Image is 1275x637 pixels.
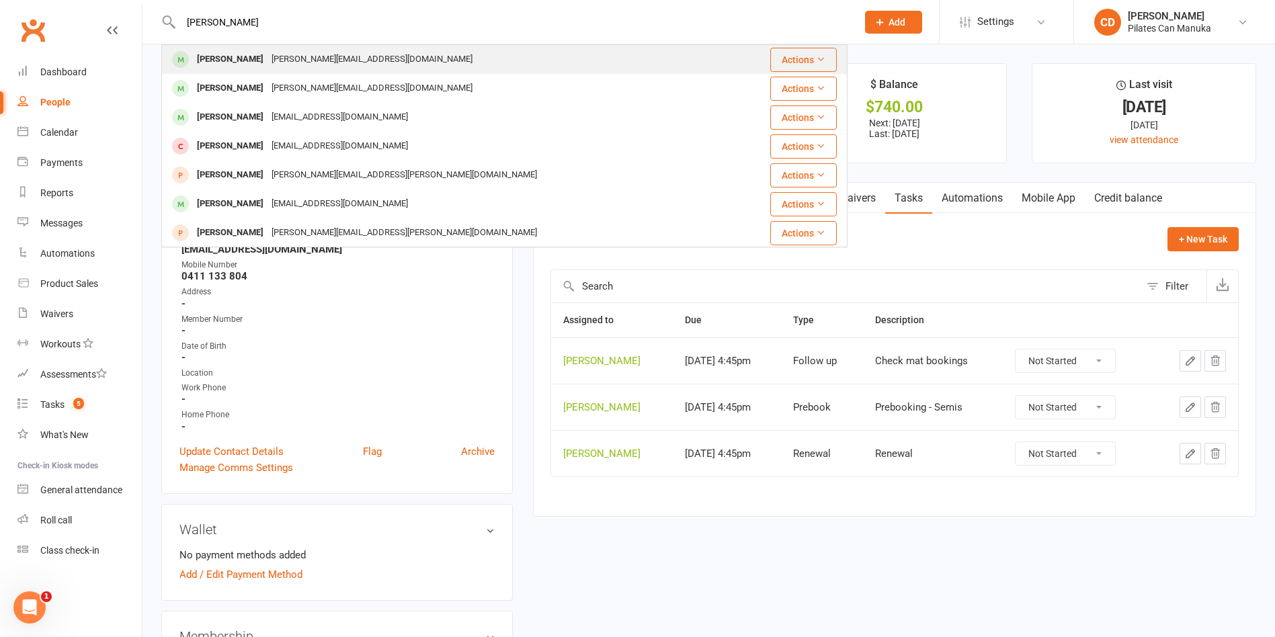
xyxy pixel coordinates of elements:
h3: Wallet [179,522,495,537]
a: Reports [17,178,142,208]
div: Follow up [793,355,850,367]
a: Automations [17,239,142,269]
div: Member Number [181,313,495,326]
div: CD [1094,9,1121,36]
div: [PERSON_NAME] [1128,10,1211,22]
a: Assessments [17,359,142,390]
span: Add [889,17,905,28]
button: Actions [770,105,837,130]
button: Actions [770,77,837,101]
a: What's New [17,420,142,450]
a: Product Sales [17,269,142,299]
div: Workouts [40,339,81,349]
a: Calendar [17,118,142,148]
div: Prebooking - Semis [875,402,991,413]
p: Next: [DATE] Last: [DATE] [795,118,994,139]
button: Actions [770,192,837,216]
div: [PERSON_NAME] [193,223,268,243]
div: Renewal [793,448,850,460]
a: Manage Comms Settings [179,460,293,476]
input: Search [551,270,1140,302]
div: Product Sales [40,278,98,289]
strong: 0411 133 804 [181,270,495,282]
a: Add / Edit Payment Method [179,566,302,583]
button: Actions [770,48,837,72]
a: Workouts [17,329,142,359]
div: Waivers [40,308,73,319]
div: [PERSON_NAME][EMAIL_ADDRESS][DOMAIN_NAME] [268,50,477,69]
input: Search... [177,13,848,32]
div: [PERSON_NAME] [563,448,661,460]
span: 5 [73,398,84,409]
div: [PERSON_NAME] [193,194,268,214]
li: No payment methods added [179,547,495,563]
a: Tasks 5 [17,390,142,420]
div: [PERSON_NAME] [193,108,268,127]
th: Type [781,303,862,337]
div: Check mat bookings [875,355,991,367]
strong: - [181,325,495,337]
div: People [40,97,71,108]
a: Dashboard [17,57,142,87]
div: Roll call [40,515,72,525]
div: [DATE] 4:45pm [685,355,769,367]
a: Waivers [829,183,885,214]
strong: - [181,351,495,364]
div: [EMAIL_ADDRESS][DOMAIN_NAME] [268,108,412,127]
div: Prebook [793,402,850,413]
a: General attendance kiosk mode [17,475,142,505]
div: Location [181,367,495,380]
div: Work Phone [181,382,495,394]
button: + New Task [1167,227,1239,251]
a: Update Contact Details [179,443,284,460]
button: Add [865,11,922,34]
div: Last visit [1116,76,1172,100]
div: [DATE] [1044,118,1243,132]
div: Date of Birth [181,340,495,353]
a: Flag [363,443,382,460]
strong: - [181,298,495,310]
strong: - [181,393,495,405]
div: [DATE] [1044,100,1243,114]
a: Class kiosk mode [17,536,142,566]
div: What's New [40,429,89,440]
a: Archive [461,443,495,460]
div: [PERSON_NAME][EMAIL_ADDRESS][DOMAIN_NAME] [268,79,477,98]
div: Calendar [40,127,78,138]
div: Address [181,286,495,298]
div: [PERSON_NAME] [193,79,268,98]
a: Payments [17,148,142,178]
div: [PERSON_NAME] [193,136,268,156]
div: [EMAIL_ADDRESS][DOMAIN_NAME] [268,194,412,214]
div: Filter [1165,278,1188,294]
div: [EMAIL_ADDRESS][DOMAIN_NAME] [268,136,412,156]
div: Mobile Number [181,259,495,271]
button: Actions [770,163,837,187]
button: Actions [770,221,837,245]
a: Tasks [885,183,932,214]
div: Assessments [40,369,107,380]
a: Waivers [17,299,142,329]
a: Messages [17,208,142,239]
div: [PERSON_NAME] [563,355,661,367]
div: $740.00 [795,100,994,114]
div: Payments [40,157,83,168]
div: Automations [40,248,95,259]
div: Home Phone [181,409,495,421]
div: Class check-in [40,545,99,556]
th: Due [673,303,781,337]
div: [DATE] 4:45pm [685,402,769,413]
button: Actions [770,134,837,159]
div: Pilates Can Manuka [1128,22,1211,34]
a: Credit balance [1085,183,1171,214]
div: General attendance [40,484,122,495]
div: $ Balance [870,76,918,100]
a: Roll call [17,505,142,536]
span: 1 [41,591,52,602]
div: [PERSON_NAME][EMAIL_ADDRESS][PERSON_NAME][DOMAIN_NAME] [268,223,541,243]
iframe: Intercom live chat [13,591,46,624]
a: People [17,87,142,118]
div: [PERSON_NAME] [563,402,661,413]
strong: [EMAIL_ADDRESS][DOMAIN_NAME] [181,243,495,255]
div: Messages [40,218,83,228]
